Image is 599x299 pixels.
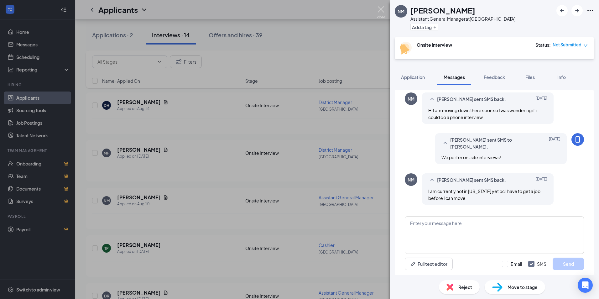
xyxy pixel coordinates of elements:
[450,136,532,150] span: [PERSON_NAME] sent SMS to [PERSON_NAME].
[571,5,583,16] button: ArrowRight
[437,176,506,184] span: [PERSON_NAME] sent SMS back.
[508,284,538,291] span: Move to stage
[535,42,551,48] div: Status :
[428,108,537,120] span: Hi I am moving down there soon so I was wondering if i could do a phone interview
[573,7,581,14] svg: ArrowRight
[586,7,594,14] svg: Ellipses
[557,74,566,80] span: Info
[536,176,547,184] span: [DATE]
[410,5,475,16] h1: [PERSON_NAME]
[405,258,453,270] button: Full text editorPen
[408,96,414,102] div: NM
[428,176,436,184] svg: SmallChevronUp
[428,96,436,103] svg: SmallChevronUp
[410,261,416,267] svg: Pen
[558,7,566,14] svg: ArrowLeftNew
[578,278,593,293] div: Open Intercom Messenger
[410,16,515,22] div: Assistant General Manager at [GEOGRAPHIC_DATA]
[556,5,568,16] button: ArrowLeftNew
[444,74,465,80] span: Messages
[574,136,581,143] svg: MobileSms
[398,8,404,14] div: NM
[441,155,501,160] span: We perfer on-site interviews!
[553,258,584,270] button: Send
[428,188,540,201] span: I am currently not in [US_STATE] yet bc I have to get a job before I can move
[549,136,560,150] span: [DATE]
[410,24,438,30] button: PlusAdd a tag
[484,74,505,80] span: Feedback
[433,25,437,29] svg: Plus
[525,74,535,80] span: Files
[441,139,449,147] svg: SmallChevronUp
[536,96,547,103] span: [DATE]
[458,284,472,291] span: Reject
[408,176,414,183] div: NM
[553,42,581,48] span: Not Submitted
[401,74,425,80] span: Application
[437,96,506,103] span: [PERSON_NAME] sent SMS back.
[583,43,588,48] span: down
[417,42,452,48] b: Onsite Interview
